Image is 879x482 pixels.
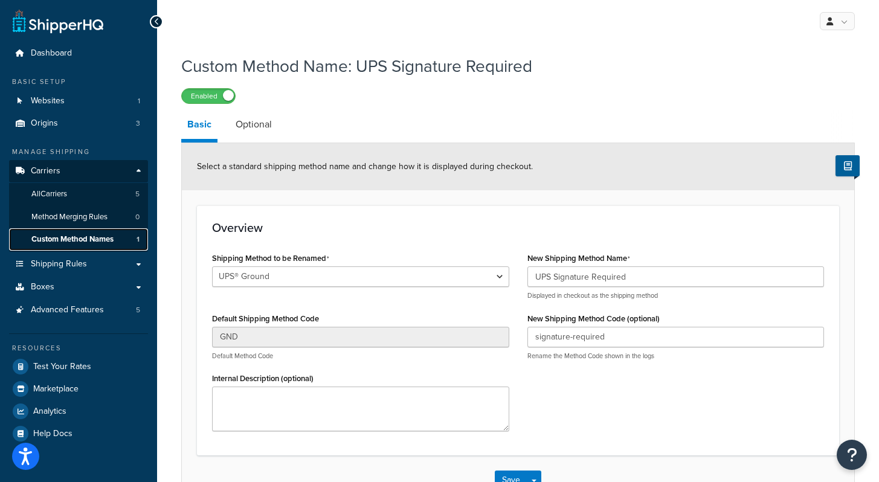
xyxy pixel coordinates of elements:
a: Carriers [9,160,148,182]
h1: Custom Method Name: UPS Signature Required [181,54,840,78]
a: Optional [230,110,278,139]
span: Shipping Rules [31,259,87,269]
a: Marketplace [9,378,148,400]
label: New Shipping Method Code (optional) [527,314,660,323]
label: Default Shipping Method Code [212,314,319,323]
a: Boxes [9,276,148,298]
div: Manage Shipping [9,147,148,157]
li: Advanced Features [9,299,148,321]
a: Websites1 [9,90,148,112]
a: Analytics [9,400,148,422]
a: Dashboard [9,42,148,65]
span: Carriers [31,166,60,176]
div: Basic Setup [9,77,148,87]
label: Internal Description (optional) [212,374,314,383]
a: Custom Method Names1 [9,228,148,251]
a: Advanced Features5 [9,299,148,321]
span: Dashboard [31,48,72,59]
span: Marketplace [33,384,79,394]
span: 1 [137,234,140,245]
span: 5 [135,189,140,199]
p: Rename the Method Code shown in the logs [527,352,825,361]
p: Default Method Code [212,352,509,361]
li: Websites [9,90,148,112]
span: Custom Method Names [31,234,114,245]
span: 0 [135,212,140,222]
span: 3 [136,118,140,129]
li: Origins [9,112,148,135]
a: Method Merging Rules0 [9,206,148,228]
a: Origins3 [9,112,148,135]
span: Method Merging Rules [31,212,108,222]
span: Select a standard shipping method name and change how it is displayed during checkout. [197,160,533,173]
a: Help Docs [9,423,148,445]
span: 1 [138,96,140,106]
span: Help Docs [33,429,72,439]
label: Shipping Method to be Renamed [212,254,329,263]
span: Analytics [33,406,66,417]
button: Open Resource Center [837,440,867,470]
li: Carriers [9,160,148,252]
button: Show Help Docs [836,155,860,176]
a: Test Your Rates [9,356,148,378]
span: Boxes [31,282,54,292]
li: Method Merging Rules [9,206,148,228]
h3: Overview [212,221,824,234]
span: Websites [31,96,65,106]
a: Basic [181,110,217,143]
p: Displayed in checkout as the shipping method [527,291,825,300]
label: Enabled [182,89,235,103]
span: Advanced Features [31,305,104,315]
span: Origins [31,118,58,129]
span: Test Your Rates [33,362,91,372]
span: 5 [136,305,140,315]
span: All Carriers [31,189,67,199]
a: Shipping Rules [9,253,148,275]
li: Custom Method Names [9,228,148,251]
div: Resources [9,343,148,353]
label: New Shipping Method Name [527,254,630,263]
a: AllCarriers5 [9,183,148,205]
